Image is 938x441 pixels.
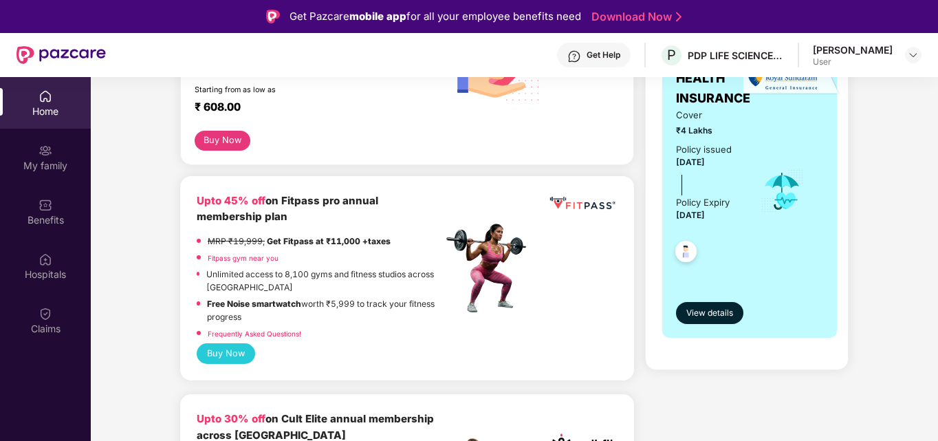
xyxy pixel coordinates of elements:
[208,254,279,262] a: Fitpass gym near you
[267,236,391,246] strong: Get Fitpass at ₹11,000 +taxes
[197,194,378,224] b: on Fitpass pro annual membership plan
[39,198,52,212] img: svg+xml;base64,PHN2ZyBpZD0iQmVuZWZpdHMiIHhtbG5zPSJodHRwOi8vd3d3LnczLm9yZy8yMDAwL3N2ZyIgd2lkdGg9Ij...
[676,124,741,137] span: ₹4 Lakhs
[39,144,52,158] img: svg+xml;base64,PHN2ZyB3aWR0aD0iMjAiIGhlaWdodD0iMjAiIHZpZXdCb3g9IjAgMCAyMCAyMCIgZmlsbD0ibm9uZSIgeG...
[349,10,406,23] strong: mobile app
[266,10,280,23] img: Logo
[39,307,52,321] img: svg+xml;base64,PHN2ZyBpZD0iQ2xhaW0iIHhtbG5zPSJodHRwOi8vd3d3LnczLm9yZy8yMDAwL3N2ZyIgd2lkdGg9IjIwIi...
[197,343,255,364] button: Buy Now
[567,50,581,63] img: svg+xml;base64,PHN2ZyBpZD0iSGVscC0zMngzMiIgeG1sbnM9Imh0dHA6Ly93d3cudzMub3JnLzIwMDAvc3ZnIiB3aWR0aD...
[813,56,893,67] div: User
[688,49,784,62] div: PDP LIFE SCIENCE LOGISTICS INDIA PRIVATE LIMITED
[197,194,265,207] b: Upto 45% off
[39,252,52,266] img: svg+xml;base64,PHN2ZyBpZD0iSG9zcGl0YWxzIiB4bWxucz0iaHR0cDovL3d3dy53My5vcmcvMjAwMC9zdmciIHdpZHRoPS...
[195,85,384,95] div: Starting from as low as
[547,193,618,215] img: fppp.png
[290,8,581,25] div: Get Pazcare for all your employee benefits need
[760,169,805,214] img: icon
[207,299,301,309] strong: Free Noise smartwatch
[676,142,732,157] div: Policy issued
[197,412,265,425] b: Upto 30% off
[442,220,538,316] img: fpp.png
[676,195,730,210] div: Policy Expiry
[208,330,301,338] a: Frequently Asked Questions!
[39,89,52,103] img: svg+xml;base64,PHN2ZyBpZD0iSG9tZSIgeG1sbnM9Imh0dHA6Ly93d3cudzMub3JnLzIwMDAvc3ZnIiB3aWR0aD0iMjAiIG...
[686,307,733,320] span: View details
[207,297,442,323] p: worth ₹5,999 to track your fitness progress
[676,108,741,122] span: Cover
[676,302,743,324] button: View details
[676,157,705,167] span: [DATE]
[676,210,705,220] span: [DATE]
[195,131,250,151] button: Buy Now
[208,236,265,246] del: MRP ₹19,999,
[676,50,750,108] span: GROUP HEALTH INSURANCE
[591,10,677,24] a: Download Now
[743,62,840,96] img: insurerLogo
[17,46,106,64] img: New Pazcare Logo
[669,237,703,270] img: svg+xml;base64,PHN2ZyB4bWxucz0iaHR0cDovL3d3dy53My5vcmcvMjAwMC9zdmciIHdpZHRoPSI0OC45NDMiIGhlaWdodD...
[667,47,676,63] span: P
[587,50,620,61] div: Get Help
[908,50,919,61] img: svg+xml;base64,PHN2ZyBpZD0iRHJvcGRvd24tMzJ4MzIiIHhtbG5zPSJodHRwOi8vd3d3LnczLm9yZy8yMDAwL3N2ZyIgd2...
[813,43,893,56] div: [PERSON_NAME]
[206,268,442,294] p: Unlimited access to 8,100 gyms and fitness studios across [GEOGRAPHIC_DATA]
[195,100,429,117] div: ₹ 608.00
[676,10,681,24] img: Stroke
